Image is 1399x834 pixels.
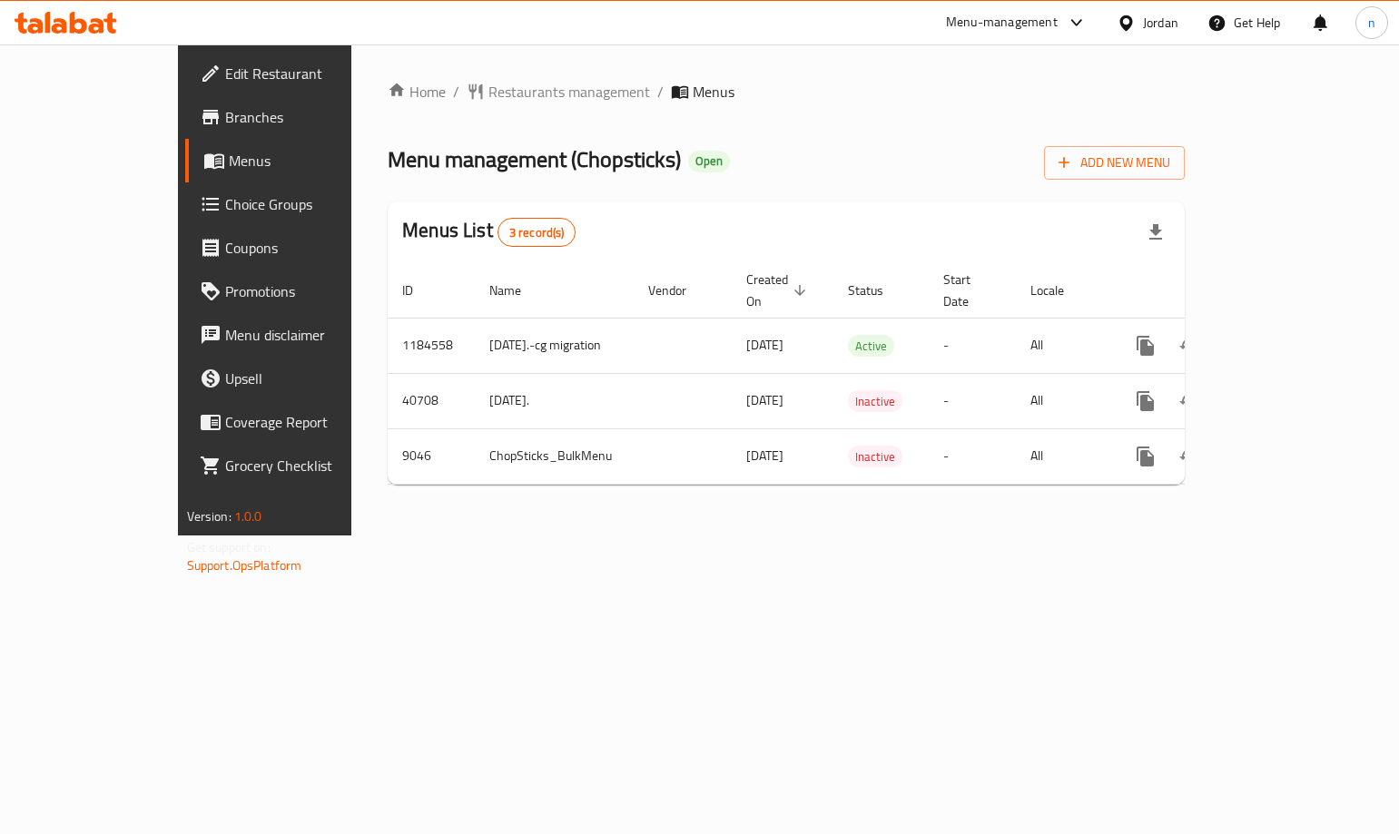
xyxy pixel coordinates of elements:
td: - [929,318,1016,373]
nav: breadcrumb [388,81,1185,103]
td: - [929,428,1016,484]
td: 40708 [388,373,475,428]
td: 9046 [388,428,475,484]
a: Restaurants management [467,81,650,103]
li: / [453,81,459,103]
span: Promotions [225,280,397,302]
span: Add New Menu [1059,152,1170,174]
h2: Menus List [402,217,576,247]
span: Menu management ( Chopsticks ) [388,139,681,180]
button: Change Status [1167,435,1211,478]
li: / [657,81,664,103]
td: All [1016,373,1109,428]
span: Restaurants management [488,81,650,103]
span: Version: [187,505,232,528]
div: Menu-management [946,12,1058,34]
div: Total records count [498,218,576,247]
span: Vendor [648,280,710,301]
span: Inactive [848,391,902,412]
table: enhanced table [388,263,1313,485]
span: Menus [229,150,397,172]
span: ID [402,280,437,301]
span: Choice Groups [225,193,397,215]
a: Edit Restaurant [185,52,411,95]
div: Export file [1134,211,1177,254]
span: [DATE] [746,333,783,357]
a: Menus [185,139,411,182]
a: Home [388,81,446,103]
div: Jordan [1143,13,1178,33]
span: Locale [1030,280,1088,301]
span: Inactive [848,446,902,467]
a: Promotions [185,270,411,313]
td: [DATE]. [475,373,634,428]
span: Start Date [943,269,994,312]
div: Inactive [848,390,902,412]
span: Menus [693,81,734,103]
td: All [1016,318,1109,373]
span: Edit Restaurant [225,63,397,84]
a: Coverage Report [185,400,411,444]
a: Grocery Checklist [185,444,411,487]
td: ChopSticks_BulkMenu [475,428,634,484]
span: Branches [225,106,397,128]
span: Created On [746,269,812,312]
button: Add New Menu [1044,146,1185,180]
button: more [1124,379,1167,423]
td: - [929,373,1016,428]
div: Open [688,151,730,172]
button: more [1124,435,1167,478]
span: Status [848,280,907,301]
div: Active [848,335,894,357]
td: [DATE].-cg migration [475,318,634,373]
a: Branches [185,95,411,139]
a: Menu disclaimer [185,313,411,357]
a: Upsell [185,357,411,400]
a: Choice Groups [185,182,411,226]
span: Menu disclaimer [225,324,397,346]
span: Name [489,280,545,301]
span: Open [688,153,730,169]
th: Actions [1109,263,1313,319]
span: 1.0.0 [234,505,262,528]
span: Coupons [225,237,397,259]
span: Coverage Report [225,411,397,433]
button: Change Status [1167,324,1211,368]
span: Get support on: [187,535,271,559]
span: [DATE] [746,444,783,467]
td: 1184558 [388,318,475,373]
span: Grocery Checklist [225,455,397,476]
span: [DATE] [746,388,783,412]
span: Upsell [225,368,397,389]
span: Active [848,336,894,357]
td: All [1016,428,1109,484]
span: 3 record(s) [498,224,576,241]
button: Change Status [1167,379,1211,423]
a: Coupons [185,226,411,270]
div: Inactive [848,446,902,467]
a: Support.OpsPlatform [187,554,302,577]
span: n [1368,13,1375,33]
button: more [1124,324,1167,368]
